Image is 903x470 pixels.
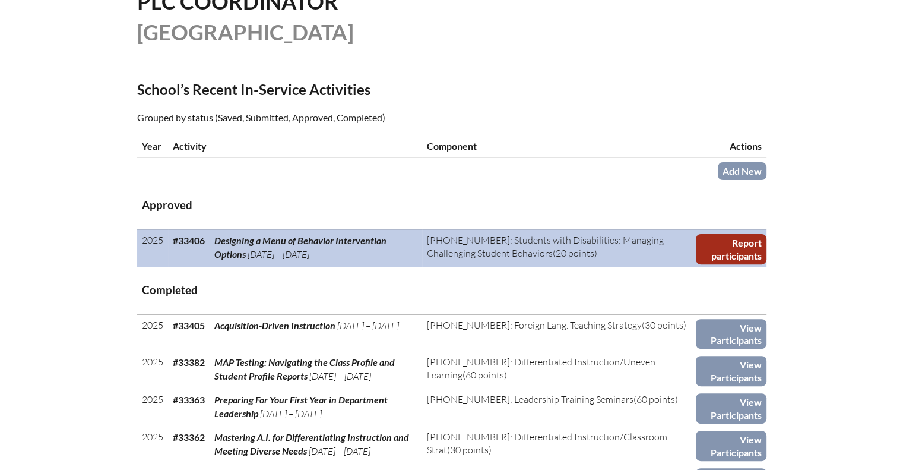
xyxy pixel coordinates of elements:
span: Acquisition-Driven Instruction [214,320,335,331]
h3: Approved [142,198,762,213]
span: [PHONE_NUMBER]: Differentiated Instruction/Uneven Learning [427,356,655,380]
a: Report participants [696,234,766,264]
span: MAP Testing: Navigating the Class Profile and Student Profile Reports [214,357,395,381]
a: Add New [718,162,766,179]
td: 2025 [137,351,168,389]
th: Year [137,135,168,157]
span: [PHONE_NUMBER]: Differentiated Instruction/Classroom Strat [427,431,667,455]
span: [DATE] – [DATE] [337,320,399,332]
td: 2025 [137,426,168,463]
a: View Participants [696,319,766,349]
h2: School’s Recent In-Service Activities [137,81,555,98]
span: [DATE] – [DATE] [248,248,309,260]
th: Activity [168,135,422,157]
td: (60 points) [422,389,696,426]
span: [PHONE_NUMBER]: Students with Disabilities: Managing Challenging Student Behaviors [427,234,664,258]
td: 2025 [137,229,168,267]
a: View Participants [696,393,766,424]
td: (20 points) [422,229,696,267]
th: Component [422,135,696,157]
td: 2025 [137,389,168,426]
a: View Participants [696,356,766,386]
td: (60 points) [422,351,696,389]
span: [DATE] – [DATE] [260,408,322,419]
td: (30 points) [422,426,696,463]
span: Mastering A.I. for Differentiating Instruction and Meeting Diverse Needs [214,431,409,456]
h3: Completed [142,283,762,298]
th: Actions [696,135,766,157]
td: 2025 [137,314,168,351]
b: #33406 [173,235,205,246]
span: [DATE] – [DATE] [309,445,370,457]
p: Grouped by status (Saved, Submitted, Approved, Completed) [137,110,555,125]
span: [GEOGRAPHIC_DATA] [137,19,354,45]
span: [PHONE_NUMBER]: Leadership Training Seminars [427,393,633,405]
b: #33363 [173,394,205,405]
b: #33405 [173,320,205,331]
span: Preparing For Your First Year in Department Leadership [214,394,388,418]
span: Designing a Menu of Behavior Intervention Options [214,235,386,259]
td: (30 points) [422,314,696,351]
b: #33382 [173,357,205,368]
span: [PHONE_NUMBER]: Foreign Lang. Teaching Strategy [427,319,642,331]
a: View Participants [696,431,766,461]
span: [DATE] – [DATE] [309,370,371,382]
b: #33362 [173,431,205,443]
